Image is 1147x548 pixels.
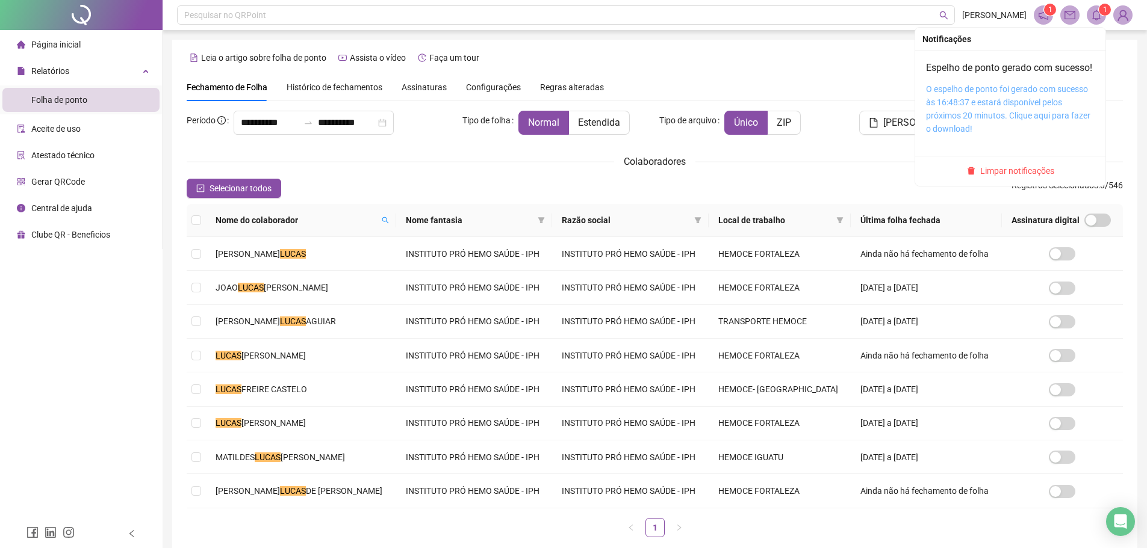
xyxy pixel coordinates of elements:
[217,116,226,125] span: info-circle
[241,351,306,360] span: [PERSON_NAME]
[1103,5,1107,14] span: 1
[922,32,1098,46] div: Notificações
[31,95,87,105] span: Folha de ponto
[709,407,851,440] td: HEMOCE FORTALEZA
[31,230,110,239] span: Clube QR - Beneficios
[869,118,878,128] span: file
[187,179,281,198] button: Selecionar todos
[350,53,406,63] span: Assista o vídeo
[396,339,553,372] td: INSTITUTO PRÓ HEMO SAÚDE - IPH
[210,182,272,195] span: Selecionar todos
[676,524,683,531] span: right
[1091,10,1102,20] span: bell
[1048,5,1052,14] span: 1
[216,214,377,227] span: Nome do colaborador
[306,316,336,326] span: AGUIAR
[552,339,709,372] td: INSTITUTO PRÓ HEMO SAÚDE - IPH
[1012,214,1080,227] span: Assinatura digital
[709,372,851,406] td: HEMOCE- [GEOGRAPHIC_DATA]
[939,11,948,20] span: search
[851,204,1001,237] th: Última folha fechada
[578,117,620,128] span: Estendida
[190,54,198,62] span: file-text
[31,66,69,76] span: Relatórios
[851,271,1001,304] td: [DATE] a [DATE]
[1065,10,1075,20] span: mail
[216,316,280,326] span: [PERSON_NAME]
[552,305,709,339] td: INSTITUTO PRÓ HEMO SAÚDE - IPH
[692,211,704,229] span: filter
[627,524,635,531] span: left
[709,271,851,304] td: HEMOCE FORTALEZA
[31,150,95,160] span: Atestado técnico
[834,211,846,229] span: filter
[883,115,956,130] span: [PERSON_NAME]
[379,211,391,229] span: search
[287,82,382,92] span: Histórico de fechamentos
[836,217,844,224] span: filter
[396,271,553,304] td: INSTITUTO PRÓ HEMO SAÚDE - IPH
[306,486,382,496] span: DE [PERSON_NAME]
[418,54,426,62] span: history
[396,237,553,271] td: INSTITUTO PRÓ HEMO SAÚDE - IPH
[303,118,313,128] span: swap-right
[851,407,1001,440] td: [DATE] a [DATE]
[1012,179,1123,198] span: : 0 / 546
[659,114,716,127] span: Tipo de arquivo
[734,117,758,128] span: Único
[621,518,641,537] li: Página anterior
[31,203,92,213] span: Central de ajuda
[552,474,709,508] td: INSTITUTO PRÓ HEMO SAÚDE - IPH
[552,271,709,304] td: INSTITUTO PRÓ HEMO SAÚDE - IPH
[31,124,81,134] span: Aceite de uso
[980,164,1054,177] span: Limpar notificações
[17,151,25,159] span: solution
[860,249,989,259] span: Ainda não há fechamento de folha
[709,237,851,271] td: HEMOCE FORTALEZA
[709,339,851,372] td: HEMOCE FORTALEZA
[17,67,25,75] span: file
[709,440,851,474] td: HEMOCE IGUATU
[396,407,553,440] td: INSTITUTO PRÓ HEMO SAÚDE - IPH
[528,117,559,128] span: Normal
[645,518,665,537] li: 1
[562,214,689,227] span: Razão social
[31,177,85,186] span: Gerar QRCode
[216,384,241,394] mark: LUCAS
[962,164,1059,178] button: Limpar notificações
[31,40,81,49] span: Página inicial
[216,486,280,496] span: [PERSON_NAME]
[216,418,241,428] mark: LUCAS
[694,217,701,224] span: filter
[670,518,689,537] button: right
[709,305,851,339] td: TRANSPORTE HEMOCE
[17,40,25,49] span: home
[552,237,709,271] td: INSTITUTO PRÓ HEMO SAÚDE - IPH
[396,372,553,406] td: INSTITUTO PRÓ HEMO SAÚDE - IPH
[196,184,205,192] span: check-square
[396,440,553,474] td: INSTITUTO PRÓ HEMO SAÚDE - IPH
[646,519,664,537] a: 1
[1044,4,1056,16] sup: 1
[967,167,975,175] span: delete
[216,452,255,462] span: MATILDES
[241,384,307,394] span: FREIRE CASTELO
[1106,507,1135,536] div: Open Intercom Messenger
[281,452,345,462] span: [PERSON_NAME]
[303,118,313,128] span: to
[851,372,1001,406] td: [DATE] a [DATE]
[851,440,1001,474] td: [DATE] a [DATE]
[962,8,1027,22] span: [PERSON_NAME]
[860,486,989,496] span: Ainda não há fechamento de folha
[45,526,57,538] span: linkedin
[402,83,447,91] span: Assinaturas
[396,305,553,339] td: INSTITUTO PRÓ HEMO SAÚDE - IPH
[280,316,306,326] mark: LUCAS
[926,62,1092,73] a: Espelho de ponto gerado com sucesso!
[396,474,553,508] td: INSTITUTO PRÓ HEMO SAÚDE - IPH
[624,156,686,167] span: Colaboradores
[429,53,479,63] span: Faça um tour
[26,526,39,538] span: facebook
[709,474,851,508] td: HEMOCE FORTALEZA
[128,529,136,538] span: left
